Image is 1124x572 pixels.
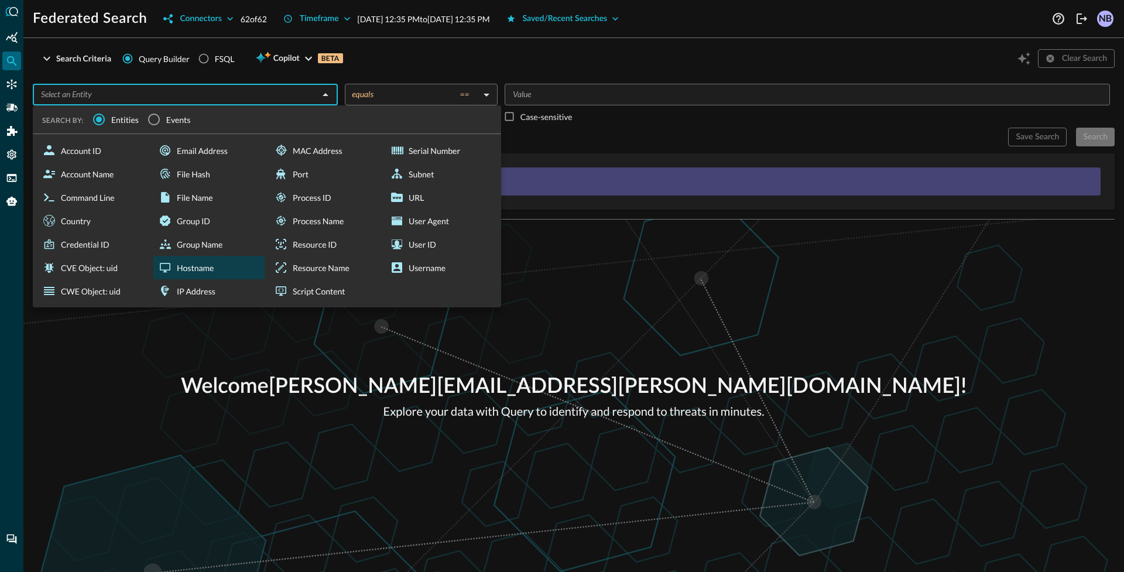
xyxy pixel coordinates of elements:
[139,53,190,65] span: Query Builder
[1049,9,1068,28] button: Help
[2,75,21,94] div: Connectors
[156,9,240,28] button: Connectors
[37,232,149,256] div: Credential ID
[3,122,22,141] div: Addons
[181,403,967,420] p: Explore your data with Query to identify and respond to threats in minutes.
[166,114,191,126] span: Events
[36,87,315,102] input: Select an Entity
[385,232,496,256] div: User ID
[37,162,149,186] div: Account Name
[2,52,21,70] div: Federated Search
[2,28,21,47] div: Summary Insights
[269,279,381,303] div: Script Content
[37,256,149,279] div: CVE Object: uid
[508,87,1105,102] input: Value
[153,162,265,186] div: File Hash
[1097,11,1113,27] div: NB
[269,256,381,279] div: Resource Name
[318,53,343,63] p: BETA
[241,13,267,25] p: 62 of 62
[385,186,496,209] div: URL
[37,186,149,209] div: Command Line
[499,9,626,28] button: Saved/Recent Searches
[2,530,21,549] div: Chat
[520,111,573,123] p: Case-sensitive
[269,162,381,186] div: Port
[352,89,479,100] div: equals
[269,209,381,232] div: Process Name
[2,98,21,117] div: Pipelines
[37,279,149,303] div: CWE Object: uid
[181,371,967,403] p: Welcome [PERSON_NAME][EMAIL_ADDRESS][PERSON_NAME][DOMAIN_NAME] !
[153,232,265,256] div: Group Name
[42,116,84,125] span: SEARCH BY:
[2,145,21,164] div: Settings
[215,53,235,65] div: FSQL
[111,114,139,126] span: Entities
[153,256,265,279] div: Hostname
[317,87,334,103] button: Close
[248,49,349,68] button: CopilotBETA
[2,169,21,187] div: FSQL
[460,89,469,100] span: ==
[269,232,381,256] div: Resource ID
[37,139,149,162] div: Account ID
[269,139,381,162] div: MAC Address
[153,139,265,162] div: Email Address
[276,9,358,28] button: Timeframe
[33,9,147,28] h1: Federated Search
[352,89,373,100] span: equals
[385,209,496,232] div: User Agent
[2,192,21,211] div: Query Agent
[269,186,381,209] div: Process ID
[385,139,496,162] div: Serial Number
[358,13,490,25] p: [DATE] 12:35 PM to [DATE] 12:35 PM
[153,279,265,303] div: IP Address
[1072,9,1091,28] button: Logout
[153,209,265,232] div: Group ID
[33,49,118,68] button: Search Criteria
[37,209,149,232] div: Country
[385,162,496,186] div: Subnet
[385,256,496,279] div: Username
[273,52,300,66] span: Copilot
[153,186,265,209] div: File Name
